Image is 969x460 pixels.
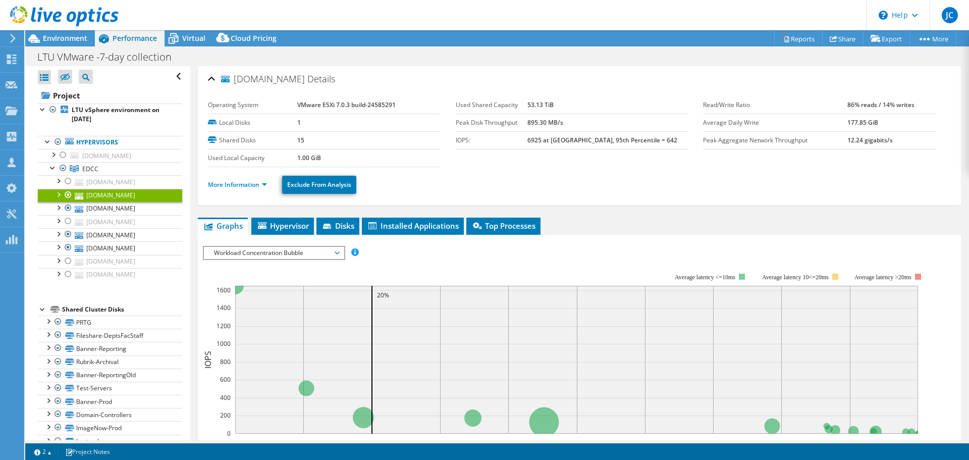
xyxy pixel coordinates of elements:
span: [DOMAIN_NAME] [221,74,305,84]
span: Top Processes [471,221,535,231]
span: JC [942,7,958,23]
label: Used Shared Capacity [456,100,527,110]
label: Used Local Capacity [208,153,297,163]
a: Laptop-Images [38,435,182,448]
text: 90% [844,439,856,447]
a: Banner-Prod [38,395,182,408]
h1: LTU VMware -7-day collection [33,52,187,63]
a: [DOMAIN_NAME] [38,215,182,228]
text: 20% [366,439,378,447]
label: Operating System [208,100,297,110]
a: [DOMAIN_NAME] [38,175,182,188]
a: Export [863,31,910,46]
text: 50% [571,439,583,447]
b: 177.85 GiB [847,118,878,127]
svg: \n [879,11,888,20]
b: 12.24 gigabits/s [847,136,893,144]
a: [DOMAIN_NAME] [38,241,182,254]
text: 20% [377,291,389,299]
a: [DOMAIN_NAME] [38,189,182,202]
text: IOPS [202,351,213,369]
a: Fileshare-DeptsFacStaff [38,329,182,342]
span: Graphs [203,221,243,231]
a: [DOMAIN_NAME] [38,202,182,215]
a: PRTG [38,316,182,329]
span: [DOMAIN_NAME] [82,151,131,160]
label: Shared Disks [208,135,297,145]
a: Rubrik-Archival [38,355,182,369]
text: 200 [220,411,231,420]
span: Installed Applications [367,221,459,231]
text: 60% [639,439,651,447]
b: LTU vSphere environment on [DATE] [72,106,159,123]
b: 1.00 GiB [297,154,321,162]
b: 1 [297,118,301,127]
label: Average Daily Write [703,118,847,128]
text: 1000 [217,339,231,348]
span: Details [307,73,335,85]
text: 1200 [217,322,231,330]
span: Performance [113,33,157,43]
span: Hypervisor [256,221,309,231]
b: 15 [297,136,304,144]
a: Banner-ReportingOld [38,369,182,382]
a: [DOMAIN_NAME] [38,268,182,281]
span: EDCC [82,165,98,173]
a: ImageNow-Prod [38,421,182,434]
a: EDCC [38,162,182,175]
b: 86% reads / 14% writes [847,100,914,109]
b: 6925 at [GEOGRAPHIC_DATA], 95th Percentile = 642 [527,136,677,144]
text: 40% [502,439,514,447]
a: Reports [774,31,823,46]
b: 895.30 MB/s [527,118,563,127]
text: Average latency >20ms [854,274,911,281]
label: IOPS: [456,135,527,145]
text: 80% [775,439,787,447]
text: 600 [220,375,231,384]
tspan: Average latency 10<=20ms [762,274,829,281]
a: Domain-Controllers [38,408,182,421]
text: 0% [231,439,240,447]
text: 0 [227,429,231,438]
a: Exclude From Analysis [282,176,356,194]
span: Environment [43,33,87,43]
div: Shared Cluster Disks [62,303,182,316]
span: Virtual [182,33,205,43]
a: Share [822,31,864,46]
text: 70% [707,439,719,447]
text: 1600 [217,286,231,294]
a: More [909,31,956,46]
tspan: Average latency <=10ms [675,274,735,281]
label: Peak Aggregate Network Throughput [703,135,847,145]
a: LTU vSphere environment on [DATE] [38,104,182,126]
label: Local Disks [208,118,297,128]
span: Disks [321,221,354,231]
text: 1400 [217,303,231,312]
a: Project [38,87,182,104]
a: Project Notes [58,445,117,458]
span: Cloud Pricing [231,33,277,43]
text: 10% [297,439,309,447]
label: Peak Disk Throughput [456,118,527,128]
b: 53.13 TiB [527,100,554,109]
a: [DOMAIN_NAME] [38,255,182,268]
a: [DOMAIN_NAME] [38,149,182,162]
span: Workload Concentration Bubble [209,247,339,259]
b: VMware ESXi 7.0.3 build-24585291 [297,100,396,109]
text: 100% [910,439,926,447]
text: 800 [220,357,231,366]
a: [DOMAIN_NAME] [38,228,182,241]
label: Read/Write Ratio [703,100,847,110]
a: More Information [208,180,267,189]
a: 2 [27,445,59,458]
a: Test-Servers [38,382,182,395]
text: 400 [220,393,231,402]
text: 30% [434,439,446,447]
a: Hypervisors [38,136,182,149]
a: Banner-Reporting [38,342,182,355]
